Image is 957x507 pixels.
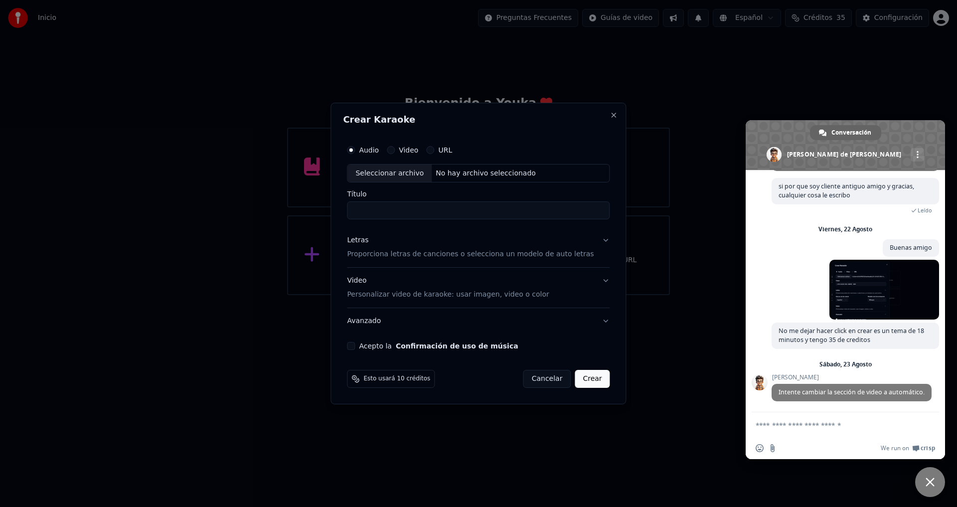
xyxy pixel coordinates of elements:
p: Personalizar video de karaoke: usar imagen, video o color [347,290,549,300]
span: Esto usará 10 créditos [363,375,430,383]
a: Conversación [810,125,881,140]
div: Video [347,276,549,300]
p: Proporciona letras de canciones o selecciona un modelo de auto letras [347,250,594,260]
label: Título [347,191,610,198]
div: Seleccionar archivo [347,165,432,182]
label: Acepto la [359,342,518,349]
div: Letras [347,236,368,246]
button: LetrasProporciona letras de canciones o selecciona un modelo de auto letras [347,228,610,268]
button: Crear [575,370,610,388]
label: Audio [359,147,379,154]
span: Conversación [831,125,871,140]
button: Acepto la [396,342,518,349]
label: Video [399,147,418,154]
div: No hay archivo seleccionado [432,169,540,178]
button: Avanzado [347,308,610,334]
button: VideoPersonalizar video de karaoke: usar imagen, video o color [347,268,610,308]
button: Cancelar [523,370,571,388]
h2: Crear Karaoke [343,115,614,124]
label: URL [438,147,452,154]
